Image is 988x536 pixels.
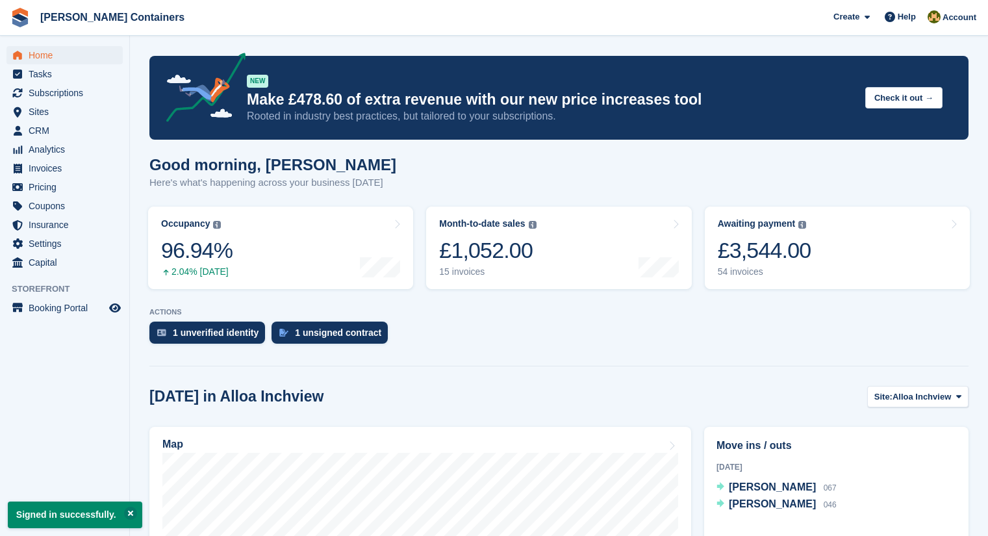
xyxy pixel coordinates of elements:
a: menu [6,46,123,64]
img: icon-info-grey-7440780725fd019a000dd9b08b2336e03edf1995a4989e88bcd33f0948082b44.svg [213,221,221,229]
img: icon-info-grey-7440780725fd019a000dd9b08b2336e03edf1995a4989e88bcd33f0948082b44.svg [798,221,806,229]
span: Home [29,46,107,64]
a: menu [6,140,123,159]
span: Insurance [29,216,107,234]
a: Preview store [107,300,123,316]
img: stora-icon-8386f47178a22dfd0bd8f6a31ec36ba5ce8667c1dd55bd0f319d3a0aa187defe.svg [10,8,30,27]
div: £3,544.00 [718,237,811,264]
a: 1 unsigned contract [272,322,394,350]
span: Help [898,10,916,23]
button: Check it out → [865,87,943,108]
a: menu [6,178,123,196]
div: 96.94% [161,237,233,264]
p: ACTIONS [149,308,969,316]
a: [PERSON_NAME] 067 [716,479,837,496]
span: Capital [29,253,107,272]
a: menu [6,121,123,140]
a: menu [6,216,123,234]
a: Awaiting payment £3,544.00 54 invoices [705,207,970,289]
p: Here's what's happening across your business [DATE] [149,175,396,190]
span: Alloa Inchview [893,390,951,403]
a: menu [6,84,123,102]
h2: [DATE] in Alloa Inchview [149,388,323,405]
span: [PERSON_NAME] [729,498,816,509]
div: Month-to-date sales [439,218,525,229]
span: 067 [824,483,837,492]
span: Pricing [29,178,107,196]
a: [PERSON_NAME] Containers [35,6,190,28]
div: 1 unsigned contract [295,327,381,338]
p: Rooted in industry best practices, but tailored to your subscriptions. [247,109,855,123]
p: Signed in successfully. [8,502,142,528]
button: Site: Alloa Inchview [867,386,969,407]
img: contract_signature_icon-13c848040528278c33f63329250d36e43548de30e8caae1d1a13099fd9432cc5.svg [279,329,288,337]
span: Account [943,11,976,24]
div: 2.04% [DATE] [161,266,233,277]
img: verify_identity-adf6edd0f0f0b5bbfe63781bf79b02c33cf7c696d77639b501bdc392416b5a36.svg [157,329,166,337]
a: [PERSON_NAME] 046 [716,496,837,513]
span: Create [833,10,859,23]
span: Tasks [29,65,107,83]
h2: Move ins / outs [716,438,956,453]
h2: Map [162,439,183,450]
a: menu [6,65,123,83]
div: Awaiting payment [718,218,796,229]
div: £1,052.00 [439,237,536,264]
span: 046 [824,500,837,509]
span: Analytics [29,140,107,159]
a: menu [6,235,123,253]
img: price-adjustments-announcement-icon-8257ccfd72463d97f412b2fc003d46551f7dbcb40ab6d574587a9cd5c0d94... [155,53,246,127]
a: menu [6,103,123,121]
div: 54 invoices [718,266,811,277]
span: Sites [29,103,107,121]
div: 15 invoices [439,266,536,277]
span: Invoices [29,159,107,177]
span: Storefront [12,283,129,296]
a: 1 unverified identity [149,322,272,350]
a: Month-to-date sales £1,052.00 15 invoices [426,207,691,289]
a: menu [6,159,123,177]
div: Occupancy [161,218,210,229]
span: Booking Portal [29,299,107,317]
span: [PERSON_NAME] [729,481,816,492]
a: menu [6,197,123,215]
div: [DATE] [716,461,956,473]
img: Ross Watt [928,10,941,23]
span: Site: [874,390,893,403]
span: Subscriptions [29,84,107,102]
a: menu [6,299,123,317]
a: menu [6,253,123,272]
a: Occupancy 96.94% 2.04% [DATE] [148,207,413,289]
p: Make £478.60 of extra revenue with our new price increases tool [247,90,855,109]
h1: Good morning, [PERSON_NAME] [149,156,396,173]
span: CRM [29,121,107,140]
div: 1 unverified identity [173,327,259,338]
span: Settings [29,235,107,253]
span: Coupons [29,197,107,215]
div: NEW [247,75,268,88]
img: icon-info-grey-7440780725fd019a000dd9b08b2336e03edf1995a4989e88bcd33f0948082b44.svg [529,221,537,229]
